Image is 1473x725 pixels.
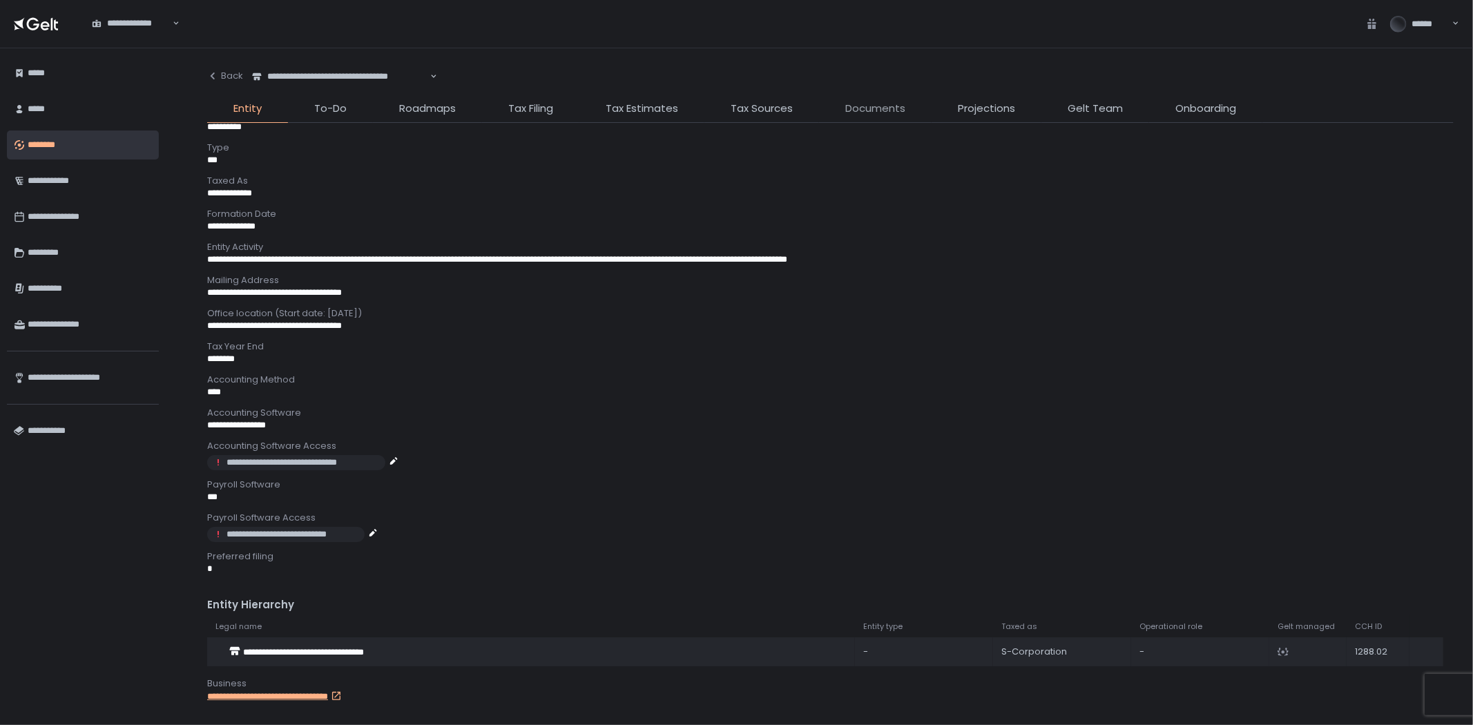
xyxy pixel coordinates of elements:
[1001,621,1037,632] span: Taxed as
[1278,621,1335,632] span: Gelt managed
[1355,621,1382,632] span: CCH ID
[207,512,1454,524] div: Payroll Software Access
[207,677,1454,690] div: Business
[207,208,1454,220] div: Formation Date
[845,101,905,117] span: Documents
[207,175,1454,187] div: Taxed As
[207,374,1454,386] div: Accounting Method
[83,9,180,38] div: Search for option
[207,70,243,82] div: Back
[207,241,1454,253] div: Entity Activity
[1175,101,1236,117] span: Onboarding
[1139,646,1261,658] div: -
[428,70,429,84] input: Search for option
[207,440,1454,452] div: Accounting Software Access
[731,101,793,117] span: Tax Sources
[207,142,1454,154] div: Type
[243,62,437,91] div: Search for option
[215,621,262,632] span: Legal name
[1139,621,1202,632] span: Operational role
[1001,646,1123,658] div: S-Corporation
[207,62,243,90] button: Back
[207,307,1454,320] div: Office location (Start date: [DATE])
[207,597,1454,613] div: Entity Hierarchy
[508,101,553,117] span: Tax Filing
[863,646,985,658] div: -
[314,101,347,117] span: To-Do
[606,101,678,117] span: Tax Estimates
[958,101,1015,117] span: Projections
[233,101,262,117] span: Entity
[863,621,903,632] span: Entity type
[207,407,1454,419] div: Accounting Software
[207,274,1454,287] div: Mailing Address
[207,550,1454,563] div: Preferred filing
[399,101,456,117] span: Roadmaps
[207,478,1454,491] div: Payroll Software
[1355,646,1401,658] div: 1288.02
[207,340,1454,353] div: Tax Year End
[1068,101,1123,117] span: Gelt Team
